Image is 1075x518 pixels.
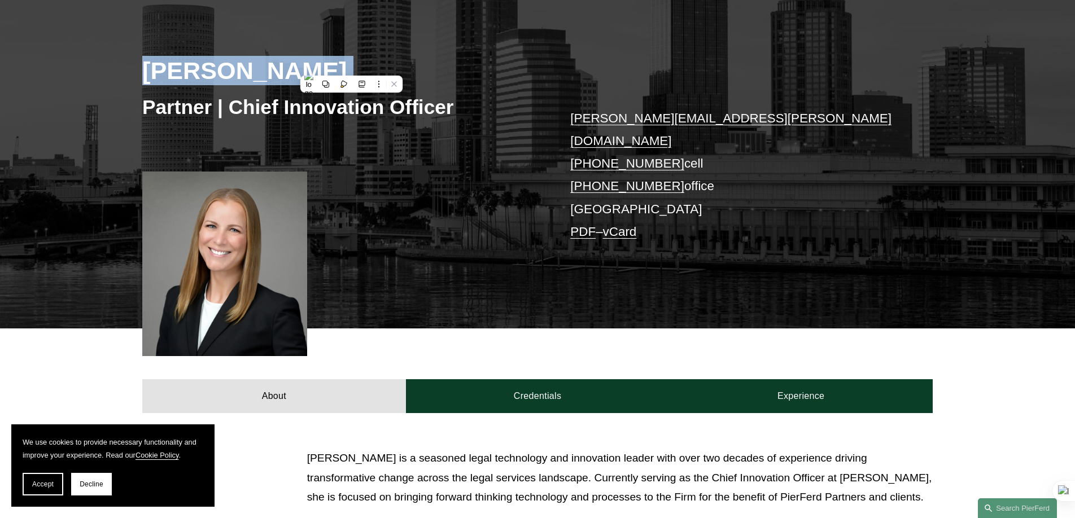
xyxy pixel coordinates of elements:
a: Cookie Policy [136,451,179,459]
a: PDF [570,225,596,239]
a: About [142,379,406,413]
section: Cookie banner [11,424,215,507]
a: Credentials [406,379,670,413]
a: [PHONE_NUMBER] [570,156,684,170]
a: [PERSON_NAME][EMAIL_ADDRESS][PERSON_NAME][DOMAIN_NAME] [570,111,892,148]
p: We use cookies to provide necessary functionality and improve your experience. Read our . [23,436,203,462]
h3: Partner | Chief Innovation Officer [142,95,537,120]
a: Experience [669,379,933,413]
p: cell office [GEOGRAPHIC_DATA] – [570,107,899,244]
button: Decline [71,473,112,495]
p: [PERSON_NAME] is a seasoned legal technology and innovation leader with over two decades of exper... [307,449,933,507]
span: Decline [80,480,103,488]
h2: [PERSON_NAME] [142,56,537,85]
span: Accept [32,480,54,488]
a: Search this site [978,498,1057,518]
button: Accept [23,473,63,495]
a: [PHONE_NUMBER] [570,179,684,193]
a: vCard [603,225,637,239]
